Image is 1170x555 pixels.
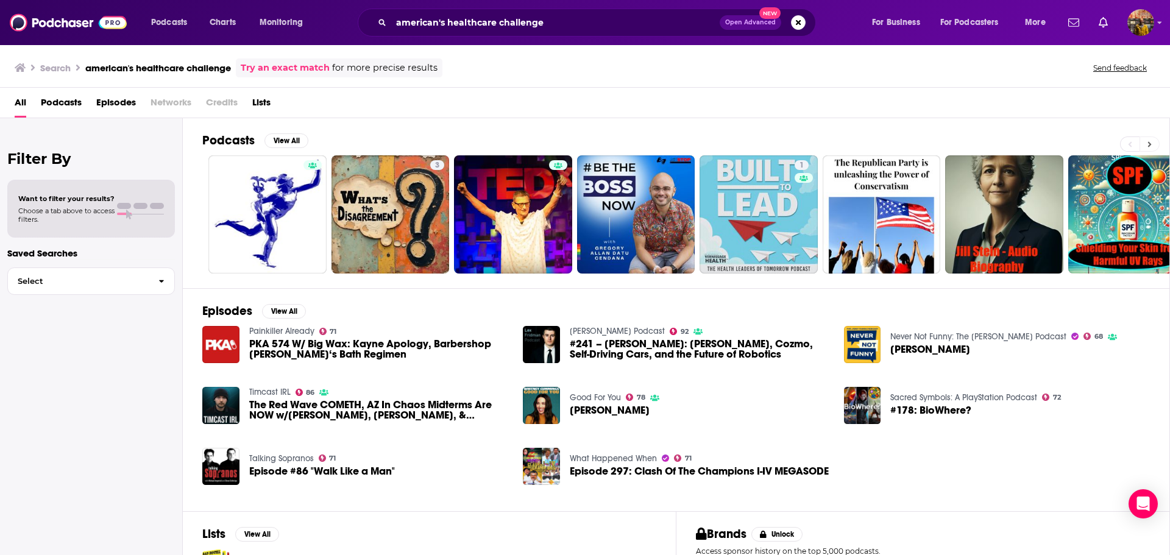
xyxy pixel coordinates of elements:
[15,93,26,118] span: All
[890,331,1066,342] a: Never Not Funny: The Jimmy Pardo Podcast
[700,155,818,274] a: 1
[262,304,306,319] button: View All
[252,93,271,118] a: Lists
[369,9,828,37] div: Search podcasts, credits, & more...
[940,14,999,31] span: For Podcasters
[1016,13,1061,32] button: open menu
[570,339,829,359] span: #241 – [PERSON_NAME]: [PERSON_NAME], Cozmo, Self-Driving Cars, and the Future of Robotics
[332,61,438,75] span: for more precise results
[523,326,560,363] img: #241 – Boris Sofman: Waymo, Cozmo, Self-Driving Cars, and the Future of Robotics
[674,454,692,462] a: 71
[264,133,308,148] button: View All
[202,526,225,542] h2: Lists
[249,400,509,420] span: The Red Wave COMETH, AZ In Chaos Midterms Are NOW w/[PERSON_NAME], [PERSON_NAME], & [PERSON_NAME]
[235,527,279,542] button: View All
[844,326,881,363] img: Grey DeLisle-Griffin
[249,387,291,397] a: Timcast IRL
[7,247,175,259] p: Saved Searches
[331,155,450,274] a: 3
[570,339,829,359] a: #241 – Boris Sofman: Waymo, Cozmo, Self-Driving Cars, and the Future of Robotics
[1090,63,1150,73] button: Send feedback
[1127,9,1154,36] button: Show profile menu
[329,456,336,461] span: 71
[18,194,115,203] span: Want to filter your results?
[306,390,314,395] span: 86
[40,62,71,74] h3: Search
[319,454,336,462] a: 71
[435,160,439,172] span: 3
[249,400,509,420] a: The Red Wave COMETH, AZ In Chaos Midterms Are NOW w/Libby, Drew, Lisa, & Mary
[202,303,252,319] h2: Episodes
[143,13,203,32] button: open menu
[202,448,239,485] img: Episode #86 "Walk Like a Man"
[202,133,255,148] h2: Podcasts
[751,527,803,542] button: Unlock
[202,303,306,319] a: EpisodesView All
[570,466,829,476] a: Episode 297: Clash Of The Champions I-IV MEGASODE
[391,13,720,32] input: Search podcasts, credits, & more...
[890,405,971,415] a: #178: BioWhere?
[685,456,692,461] span: 71
[85,62,231,74] h3: american's healthcare challenge
[8,277,149,285] span: Select
[863,13,935,32] button: open menu
[249,339,509,359] a: PKA 574 W/ Big Wax: Kayne Apology, Barbershop Woody, Kyle‘s Bath Regimen
[626,394,645,401] a: 78
[523,448,560,485] img: Episode 297: Clash Of The Champions I-IV MEGASODE
[570,405,650,415] a: Jessica Batten
[932,13,1016,32] button: open menu
[7,150,175,168] h2: Filter By
[1053,395,1061,400] span: 72
[844,387,881,424] img: #178: BioWhere?
[1127,9,1154,36] img: User Profile
[570,453,657,464] a: What Happened When
[96,93,136,118] span: Episodes
[799,160,804,172] span: 1
[241,61,330,75] a: Try an exact match
[720,15,781,30] button: Open AdvancedNew
[249,339,509,359] span: PKA 574 W/ Big Wax: Kayne Apology, Barbershop [PERSON_NAME]‘s Bath Regimen
[890,344,970,355] span: [PERSON_NAME]
[151,93,191,118] span: Networks
[202,133,308,148] a: PodcastsView All
[319,328,337,335] a: 71
[570,392,621,403] a: Good For You
[1083,333,1103,340] a: 68
[725,19,776,26] span: Open Advanced
[1129,489,1158,518] div: Open Intercom Messenger
[1127,9,1154,36] span: Logged in as hratnayake
[249,326,314,336] a: Painkiller Already
[795,160,809,170] a: 1
[251,13,319,32] button: open menu
[18,207,115,224] span: Choose a tab above to access filters.
[430,160,444,170] a: 3
[1042,394,1061,401] a: 72
[890,392,1037,403] a: Sacred Symbols: A PlayStation Podcast
[206,93,238,118] span: Credits
[202,326,239,363] img: PKA 574 W/ Big Wax: Kayne Apology, Barbershop Woody, Kyle‘s Bath Regimen
[249,466,395,476] a: Episode #86 "Walk Like a Man"
[202,13,243,32] a: Charts
[759,7,781,19] span: New
[210,14,236,31] span: Charts
[681,329,689,334] span: 92
[10,11,127,34] img: Podchaser - Follow, Share and Rate Podcasts
[1094,334,1103,339] span: 68
[637,395,645,400] span: 78
[1025,14,1046,31] span: More
[249,453,314,464] a: Talking Sopranos
[570,326,665,336] a: Lex Fridman Podcast
[41,93,82,118] a: Podcasts
[890,344,970,355] a: Grey DeLisle-Griffin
